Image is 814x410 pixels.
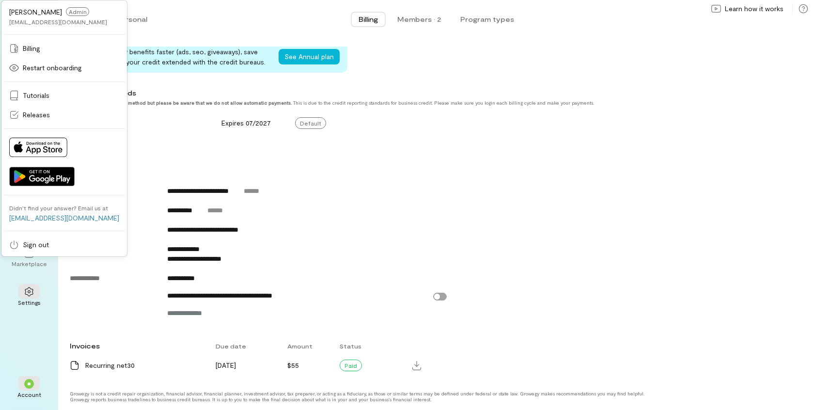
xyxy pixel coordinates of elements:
[109,12,155,27] button: Personal
[287,361,299,369] span: $55
[70,47,271,67] div: Get all your loyalty benefits faster (ads, seo, giveaways), save 10%, and increase your credit ex...
[334,337,409,355] div: Status
[70,391,651,402] div: Growegy is not a credit repair organization, financial advisor, financial planner, investment adv...
[64,336,210,356] div: Invoices
[70,88,736,98] div: Payment methods
[351,12,386,27] button: Billing
[279,49,340,64] button: See Annual plan
[9,18,107,26] div: [EMAIL_ADDRESS][DOMAIN_NAME]
[23,240,49,250] span: Sign out
[23,63,82,73] span: Restart onboarding
[23,110,50,120] span: Releases
[216,361,236,369] span: [DATE]
[3,235,125,254] a: Sign out
[282,337,334,355] div: Amount
[221,119,271,127] span: Expires 07/2027
[3,86,125,105] a: Tutorials
[66,7,89,16] span: Admin
[397,15,441,24] div: Members · 2
[23,91,49,100] span: Tutorials
[9,8,62,16] span: [PERSON_NAME]
[340,360,362,371] div: Paid
[9,167,75,186] img: Get it on Google Play
[9,214,119,222] a: [EMAIL_ADDRESS][DOMAIN_NAME]
[3,58,125,78] a: Restart onboarding
[70,100,292,106] strong: You can save a payment method but please be aware that we do not allow automatic payments.
[23,44,40,53] span: Billing
[17,391,41,398] div: Account
[725,4,783,14] span: Learn how it works
[12,279,47,314] a: Settings
[12,260,47,268] div: Marketplace
[9,204,108,212] div: Didn’t find your answer? Email us at
[210,337,281,355] div: Due date
[12,240,47,275] a: Marketplace
[3,105,125,125] a: Releases
[3,39,125,58] a: Billing
[359,15,378,24] span: Billing
[70,100,736,106] div: This is due to the credit reporting standards for business credit. Please make sure you login eac...
[453,12,522,27] button: Program types
[390,12,449,27] button: Members · 2
[295,117,326,129] span: Default
[9,138,67,157] img: Download on App Store
[85,361,204,370] div: Recurring net30
[18,299,41,306] div: Settings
